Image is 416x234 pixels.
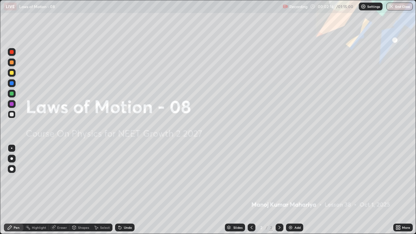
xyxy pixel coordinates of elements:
img: end-class-cross [389,4,394,9]
p: Recording [289,4,307,9]
div: Add [294,226,301,229]
p: Settings [367,5,380,8]
div: Shapes [78,226,89,229]
div: / [266,226,268,229]
div: 2 [258,226,265,229]
div: Slides [233,226,242,229]
div: Select [100,226,110,229]
button: End Class [386,3,413,10]
div: Highlight [32,226,46,229]
p: LIVE [6,4,15,9]
div: Undo [124,226,132,229]
div: Pen [14,226,19,229]
div: More [402,226,410,229]
img: recording.375f2c34.svg [283,4,288,9]
p: Laws of Motion - 08 [19,4,55,9]
div: Eraser [57,226,67,229]
img: class-settings-icons [361,4,366,9]
img: add-slide-button [288,225,293,230]
div: 2 [269,225,273,230]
